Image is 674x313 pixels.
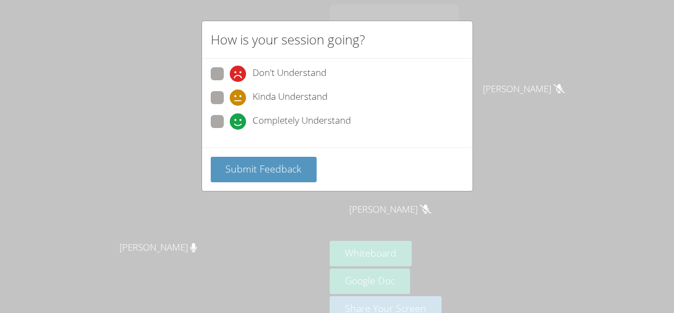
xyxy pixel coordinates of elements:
[253,90,327,106] span: Kinda Understand
[211,157,317,182] button: Submit Feedback
[253,113,351,130] span: Completely Understand
[211,30,365,49] h2: How is your session going?
[225,162,301,175] span: Submit Feedback
[253,66,326,82] span: Don't Understand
